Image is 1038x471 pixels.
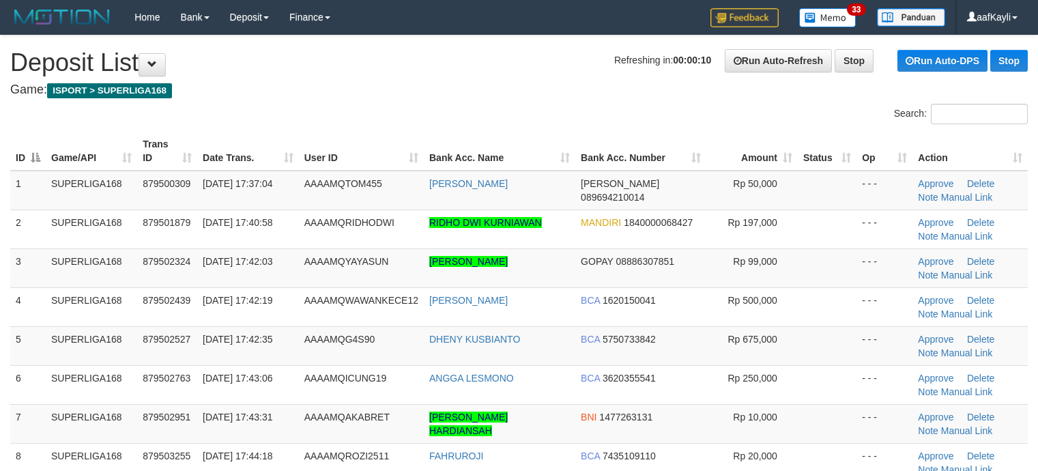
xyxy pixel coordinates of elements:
span: [DATE] 17:44:18 [203,451,272,461]
span: BNI [581,412,596,423]
a: Manual Link [941,425,993,436]
span: [PERSON_NAME] [581,178,659,189]
span: AAAAMQWAWANKECE12 [304,295,418,306]
td: SUPERLIGA168 [46,365,137,404]
img: MOTION_logo.png [10,7,114,27]
td: SUPERLIGA168 [46,326,137,365]
a: Manual Link [941,347,993,358]
th: Bank Acc. Number: activate to sort column ascending [575,132,706,171]
th: ID: activate to sort column descending [10,132,46,171]
td: - - - [856,326,912,365]
td: SUPERLIGA168 [46,171,137,210]
span: Rp 250,000 [728,373,777,384]
span: [DATE] 17:40:58 [203,217,272,228]
img: panduan.png [877,8,945,27]
span: Copy 1840000068427 to clipboard [624,217,693,228]
span: [DATE] 17:43:31 [203,412,272,423]
a: Run Auto-Refresh [725,49,832,72]
span: [DATE] 17:43:06 [203,373,272,384]
a: [PERSON_NAME] [429,178,508,189]
span: AAAAMQG4S90 [304,334,375,345]
a: Stop [990,50,1028,72]
a: Manual Link [941,309,993,319]
span: 879503255 [143,451,190,461]
img: Button%20Memo.svg [799,8,856,27]
a: Delete [967,178,994,189]
span: [DATE] 17:42:03 [203,256,272,267]
a: Note [918,309,938,319]
th: User ID: activate to sort column ascending [299,132,424,171]
th: Game/API: activate to sort column ascending [46,132,137,171]
a: Manual Link [941,270,993,281]
a: Note [918,192,938,203]
span: Refreshing in: [614,55,711,66]
span: MANDIRI [581,217,621,228]
span: 33 [847,3,865,16]
th: Status: activate to sort column ascending [798,132,856,171]
a: Delete [967,334,994,345]
span: 879501879 [143,217,190,228]
a: Note [918,425,938,436]
span: AAAAMQROZI2511 [304,451,390,461]
a: Delete [967,451,994,461]
a: RIDHO DWI KURNIAWAN [429,217,542,228]
td: 1 [10,171,46,210]
span: Rp 20,000 [733,451,777,461]
a: Approve [918,295,953,306]
span: Copy 1620150041 to clipboard [603,295,656,306]
td: - - - [856,210,912,248]
a: Delete [967,373,994,384]
td: - - - [856,365,912,404]
a: Note [918,347,938,358]
span: Rp 50,000 [733,178,777,189]
a: [PERSON_NAME] HARDIANSAH [429,412,508,436]
a: Stop [835,49,874,72]
span: BCA [581,295,600,306]
a: [PERSON_NAME] [429,256,508,267]
a: Manual Link [941,192,993,203]
span: Rp 675,000 [728,334,777,345]
th: Op: activate to sort column ascending [856,132,912,171]
th: Amount: activate to sort column ascending [706,132,798,171]
a: Note [918,231,938,242]
h4: Game: [10,83,1028,97]
td: - - - [856,287,912,326]
input: Search: [931,104,1028,124]
th: Bank Acc. Name: activate to sort column ascending [424,132,575,171]
span: [DATE] 17:42:19 [203,295,272,306]
a: FAHRUROJI [429,451,483,461]
label: Search: [894,104,1028,124]
a: Run Auto-DPS [897,50,987,72]
span: AAAAMQRIDHODWI [304,217,394,228]
span: 879502951 [143,412,190,423]
th: Action: activate to sort column ascending [912,132,1028,171]
span: [DATE] 17:37:04 [203,178,272,189]
h1: Deposit List [10,49,1028,76]
span: AAAAMQTOM455 [304,178,382,189]
a: Note [918,386,938,397]
span: Rp 197,000 [728,217,777,228]
a: Note [918,270,938,281]
a: Approve [918,217,953,228]
span: 879502439 [143,295,190,306]
span: AAAAMQAKABRET [304,412,390,423]
a: Delete [967,295,994,306]
td: SUPERLIGA168 [46,210,137,248]
span: Copy 1477263131 to clipboard [599,412,652,423]
td: SUPERLIGA168 [46,404,137,443]
a: DHENY KUSBIANTO [429,334,520,345]
td: 2 [10,210,46,248]
span: [DATE] 17:42:35 [203,334,272,345]
span: BCA [581,334,600,345]
span: GOPAY [581,256,613,267]
a: Approve [918,412,953,423]
th: Date Trans.: activate to sort column ascending [197,132,299,171]
span: AAAAMQICUNG19 [304,373,387,384]
td: - - - [856,248,912,287]
td: 7 [10,404,46,443]
td: - - - [856,404,912,443]
img: Feedback.jpg [710,8,779,27]
td: SUPERLIGA168 [46,287,137,326]
span: 879502763 [143,373,190,384]
span: 879502527 [143,334,190,345]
